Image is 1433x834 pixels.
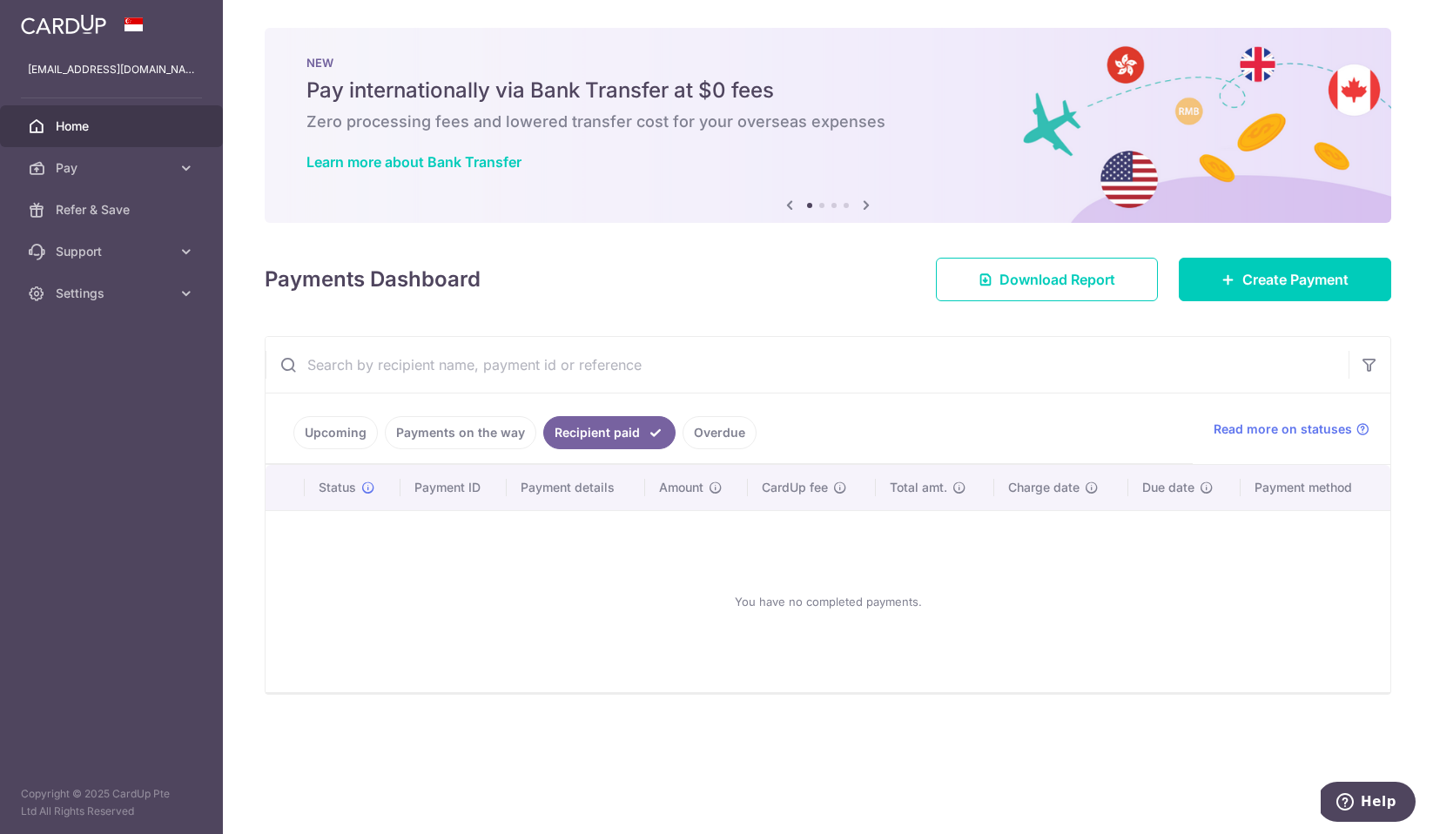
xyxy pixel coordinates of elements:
[936,258,1158,301] a: Download Report
[306,77,1349,104] h5: Pay internationally via Bank Transfer at $0 fees
[683,416,757,449] a: Overdue
[1214,420,1352,438] span: Read more on statuses
[56,243,171,260] span: Support
[56,285,171,302] span: Settings
[28,61,195,78] p: [EMAIL_ADDRESS][DOMAIN_NAME]
[306,153,521,171] a: Learn more about Bank Transfer
[306,111,1349,132] h6: Zero processing fees and lowered transfer cost for your overseas expenses
[286,525,1369,678] div: You have no completed payments.
[319,479,356,496] span: Status
[265,264,481,295] h4: Payments Dashboard
[293,416,378,449] a: Upcoming
[1142,479,1194,496] span: Due date
[266,337,1349,393] input: Search by recipient name, payment id or reference
[306,56,1349,70] p: NEW
[999,269,1115,290] span: Download Report
[56,201,171,219] span: Refer & Save
[1214,420,1369,438] a: Read more on statuses
[1008,479,1080,496] span: Charge date
[1321,782,1416,825] iframe: Opens a widget where you can find more information
[890,479,947,496] span: Total amt.
[762,479,828,496] span: CardUp fee
[56,118,171,135] span: Home
[265,28,1391,223] img: Bank transfer banner
[1242,269,1349,290] span: Create Payment
[507,465,644,510] th: Payment details
[21,14,106,35] img: CardUp
[1179,258,1391,301] a: Create Payment
[385,416,536,449] a: Payments on the way
[400,465,507,510] th: Payment ID
[1241,465,1390,510] th: Payment method
[543,416,676,449] a: Recipient paid
[56,159,171,177] span: Pay
[659,479,703,496] span: Amount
